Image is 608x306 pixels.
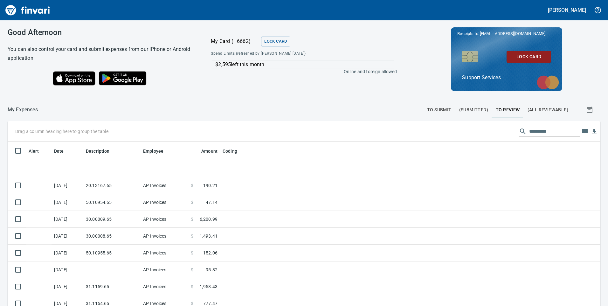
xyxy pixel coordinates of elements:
[200,283,218,290] span: 1,958.43
[201,147,218,155] span: Amount
[206,68,397,75] p: Online and foreign allowed
[8,28,195,37] h3: Good Afternoon
[459,106,488,114] span: (Submitted)
[53,71,95,86] img: Download on the App Store
[193,147,218,155] span: Amount
[141,177,188,194] td: AP Invoices
[427,106,452,114] span: To Submit
[52,261,83,278] td: [DATE]
[191,267,193,273] span: $
[4,3,52,18] img: Finvari
[83,278,141,295] td: 31.1159.65
[206,199,218,205] span: 47.14
[512,53,546,61] span: Lock Card
[200,216,218,222] span: 6,200.99
[264,38,287,45] span: Lock Card
[528,106,568,114] span: (All Reviewable)
[141,278,188,295] td: AP Invoices
[580,127,590,136] button: Choose columns to display
[141,261,188,278] td: AP Invoices
[546,5,588,15] button: [PERSON_NAME]
[8,106,38,114] nav: breadcrumb
[52,228,83,245] td: [DATE]
[507,51,551,63] button: Lock Card
[86,147,110,155] span: Description
[86,147,118,155] span: Description
[83,245,141,261] td: 50.10955.65
[479,31,546,37] span: [EMAIL_ADDRESS][DOMAIN_NAME]
[141,245,188,261] td: AP Invoices
[29,147,39,155] span: Alert
[143,147,172,155] span: Employee
[15,128,108,135] p: Drag a column heading here to group the table
[580,102,600,117] button: Show transactions within a particular date range
[54,147,72,155] span: Date
[191,250,193,256] span: $
[496,106,520,114] span: To Review
[29,147,47,155] span: Alert
[83,177,141,194] td: 20.13167.65
[191,216,193,222] span: $
[143,147,163,155] span: Employee
[141,211,188,228] td: AP Invoices
[8,45,195,63] h6: You can also control your card and submit expenses from our iPhone or Android application.
[223,147,237,155] span: Coding
[590,127,599,136] button: Download Table
[8,106,38,114] p: My Expenses
[52,177,83,194] td: [DATE]
[52,211,83,228] td: [DATE]
[211,51,351,57] span: Spend Limits (refreshed by [PERSON_NAME] [DATE])
[95,68,150,89] img: Get it on Google Play
[203,250,218,256] span: 152.06
[83,211,141,228] td: 30.00009.65
[83,194,141,211] td: 50.10954.65
[52,278,83,295] td: [DATE]
[548,7,586,13] h5: [PERSON_NAME]
[52,245,83,261] td: [DATE]
[54,147,64,155] span: Date
[534,72,562,93] img: mastercard.svg
[462,74,551,81] p: Support Services
[206,267,218,273] span: 95.82
[191,182,193,189] span: $
[223,147,245,155] span: Coding
[200,233,218,239] span: 1,493.41
[141,228,188,245] td: AP Invoices
[211,38,259,45] p: My Card (···6662)
[52,194,83,211] td: [DATE]
[191,283,193,290] span: $
[457,31,556,37] p: Receipts to:
[261,37,290,46] button: Lock Card
[203,182,218,189] span: 190.21
[141,194,188,211] td: AP Invoices
[191,199,193,205] span: $
[83,228,141,245] td: 30.00008.65
[191,233,193,239] span: $
[215,61,394,68] p: $2,595 left this month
